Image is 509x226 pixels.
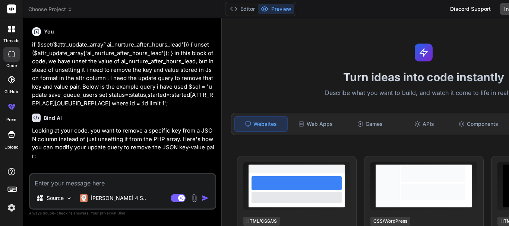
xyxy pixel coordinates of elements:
[28,6,73,13] span: Choose Project
[227,4,258,14] button: Editor
[202,194,209,202] img: icon
[80,194,88,202] img: Claude 4 Sonnet
[3,38,19,44] label: threads
[370,217,410,226] div: CSS/WordPress
[258,4,294,14] button: Preview
[47,194,64,202] p: Source
[452,116,505,132] div: Components
[100,211,113,215] span: privacy
[91,194,146,202] p: [PERSON_NAME] 4 S..
[398,116,450,132] div: APIs
[66,195,72,201] img: Pick Models
[44,114,62,122] h6: Bind AI
[29,210,216,217] p: Always double-check its answers. Your in Bind
[32,41,215,108] p: if (isset($attr_update_array['ai_nurture_after_hours_lead'])) { unset($attr_update_array['ai_nurt...
[5,201,18,214] img: settings
[190,194,199,203] img: attachment
[446,3,495,15] div: Discord Support
[289,116,342,132] div: Web Apps
[4,89,18,95] label: GitHub
[44,28,54,35] h6: You
[32,172,215,181] h2: Planning Phase
[6,63,17,69] label: code
[32,127,215,160] p: Looking at your code, you want to remove a specific key from a JSON column instead of just unsett...
[6,117,16,123] label: prem
[243,217,280,226] div: HTML/CSS/JS
[234,116,288,132] div: Websites
[4,144,19,150] label: Upload
[344,116,396,132] div: Games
